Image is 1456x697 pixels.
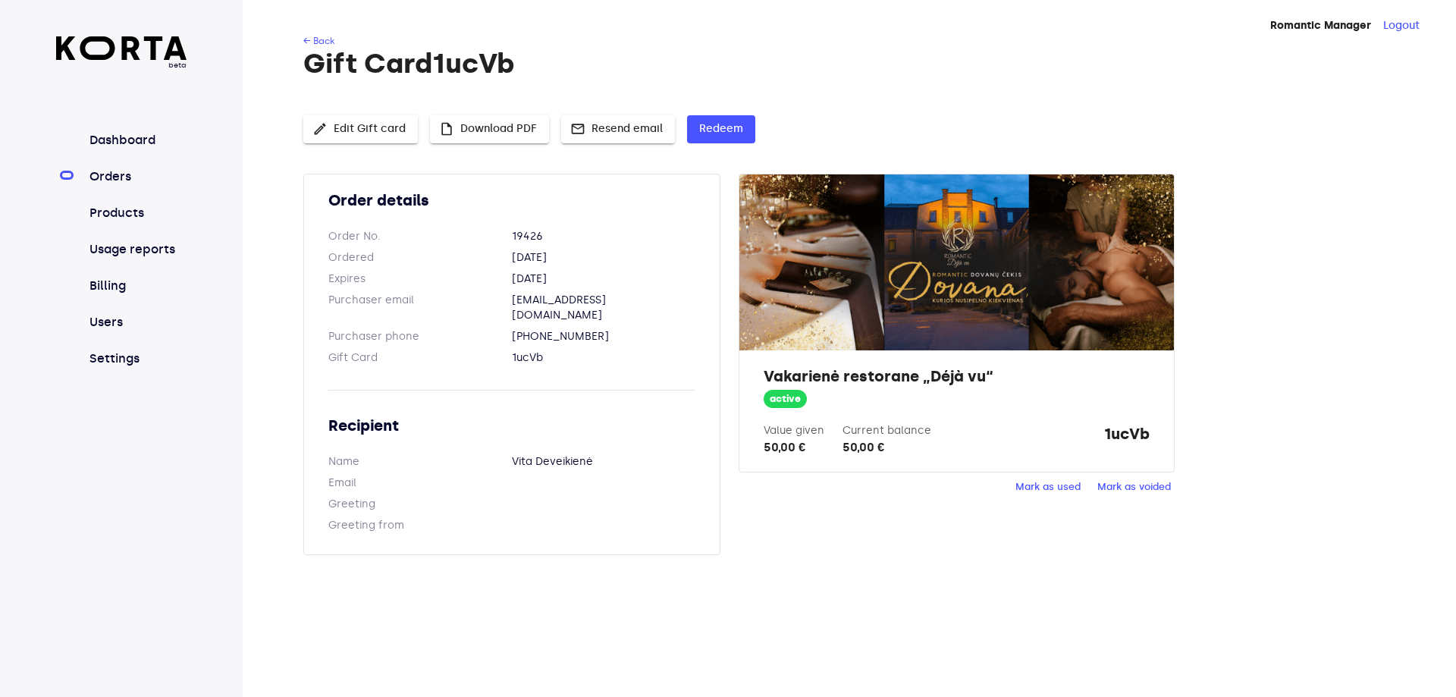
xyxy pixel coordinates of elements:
a: Users [86,313,187,331]
span: mail [570,121,585,137]
button: Download PDF [430,115,549,143]
img: Korta [56,36,187,60]
button: Edit Gift card [303,115,418,143]
dt: Purchaser phone [328,329,512,344]
dt: Expires [328,272,512,287]
dd: [DATE] [512,250,695,265]
dt: Purchaser email [328,293,512,323]
dt: Ordered [328,250,512,265]
button: Mark as voided [1094,476,1175,499]
span: beta [56,60,187,71]
dt: Greeting [328,497,512,512]
dd: [EMAIL_ADDRESS][DOMAIN_NAME] [512,293,695,323]
a: Settings [86,350,187,368]
a: Dashboard [86,131,187,149]
a: Products [86,204,187,222]
a: Usage reports [86,240,187,259]
button: Mark as used [1012,476,1084,499]
label: Current balance [843,424,931,437]
div: 50,00 € [764,438,824,457]
h2: Order details [328,190,695,211]
a: Billing [86,277,187,295]
a: beta [56,36,187,71]
label: Value given [764,424,824,437]
button: Redeem [687,115,755,143]
dd: Vita Deveikienė [512,454,695,469]
span: Redeem [699,120,743,139]
span: edit [312,121,328,137]
button: Logout [1383,18,1420,33]
div: 50,00 € [843,438,931,457]
span: active [764,392,807,407]
strong: 1ucVb [1104,423,1150,457]
button: Resend email [561,115,675,143]
dd: [PHONE_NUMBER] [512,329,695,344]
a: Edit Gift card [303,121,418,133]
h1: Gift Card 1ucVb [303,49,1392,79]
dt: Name [328,454,512,469]
dd: [DATE] [512,272,695,287]
h2: Vakarienė restorane „Déjà vu“ [764,366,1149,387]
dt: Email [328,476,512,491]
span: Resend email [573,120,663,139]
strong: Romantic Manager [1270,19,1371,32]
h2: Recipient [328,415,695,436]
span: Mark as voided [1097,479,1171,496]
dt: Order No. [328,229,512,244]
dt: Gift Card [328,350,512,366]
a: Orders [86,168,187,186]
dd: 1ucVb [512,350,695,366]
a: ← Back [303,36,334,46]
span: Edit Gift card [315,120,406,139]
dt: Greeting from [328,518,512,533]
span: Download PDF [442,120,537,139]
span: Mark as used [1015,479,1081,496]
span: insert_drive_file [439,121,454,137]
dd: 19426 [512,229,695,244]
